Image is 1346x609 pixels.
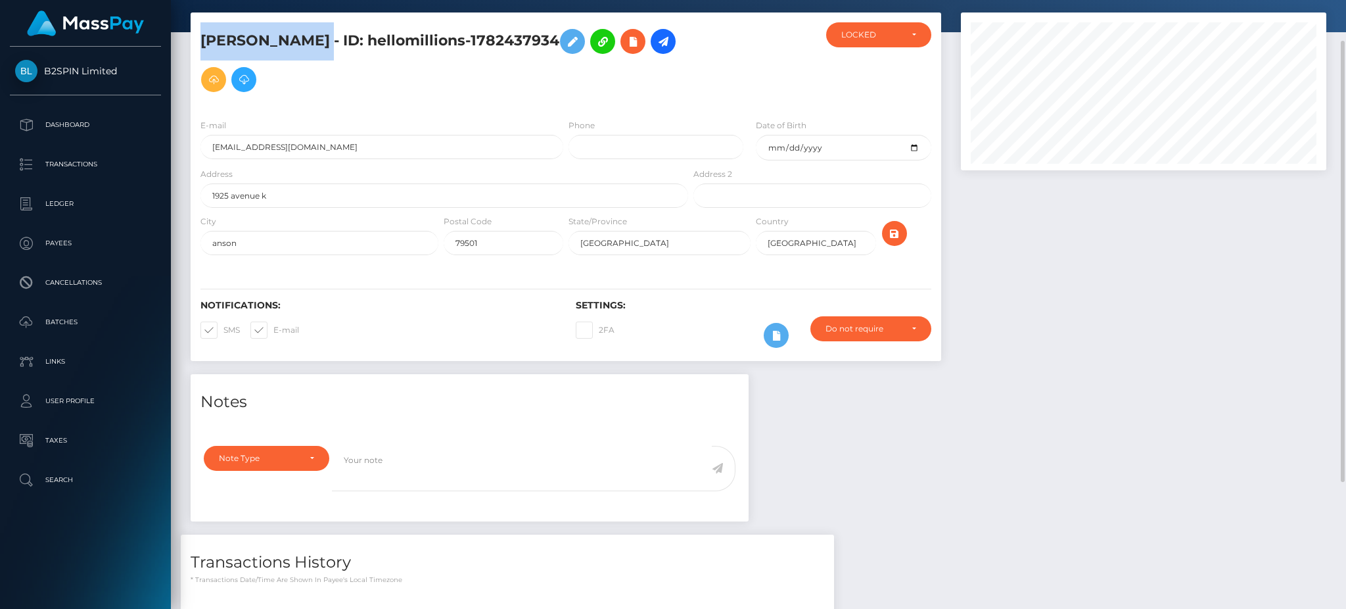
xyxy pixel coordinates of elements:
label: Address 2 [693,168,732,180]
p: Cancellations [15,273,156,293]
label: Date of Birth [756,120,806,132]
button: Do not require [810,316,931,341]
label: City [200,216,216,228]
label: Country [756,216,789,228]
p: Dashboard [15,115,156,135]
a: Cancellations [10,266,161,299]
p: Search [15,470,156,490]
label: SMS [200,322,240,339]
label: State/Province [569,216,627,228]
p: Transactions [15,155,156,174]
label: E-mail [250,322,299,339]
a: Payees [10,227,161,260]
p: Taxes [15,431,156,451]
h5: [PERSON_NAME] - ID: hellomillions-1782437934 [200,22,681,99]
img: MassPay Logo [27,11,144,36]
a: Dashboard [10,109,161,141]
h4: Notes [200,391,739,414]
label: E-mail [200,120,226,132]
h6: Notifications: [200,300,556,311]
button: LOCKED [826,22,931,47]
a: Search [10,464,161,497]
div: LOCKED [841,30,901,40]
p: Links [15,352,156,372]
label: Postal Code [444,216,492,228]
button: Note Type [204,446,329,471]
a: User Profile [10,385,161,418]
a: Links [10,345,161,378]
a: Taxes [10,424,161,457]
p: * Transactions date/time are shown in payee's local timezone [191,575,824,585]
p: User Profile [15,391,156,411]
h6: Settings: [576,300,931,311]
a: Batches [10,306,161,339]
h4: Transactions History [191,551,824,574]
label: Address [200,168,233,180]
a: Transactions [10,148,161,181]
p: Batches [15,312,156,332]
a: Initiate Payout [651,29,676,54]
img: B2SPIN Limited [15,60,37,82]
label: Phone [569,120,595,132]
p: Ledger [15,194,156,214]
label: 2FA [576,322,615,339]
div: Do not require [825,324,901,334]
span: B2SPIN Limited [10,65,161,77]
a: Ledger [10,187,161,220]
p: Payees [15,233,156,253]
div: Note Type [219,453,299,464]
